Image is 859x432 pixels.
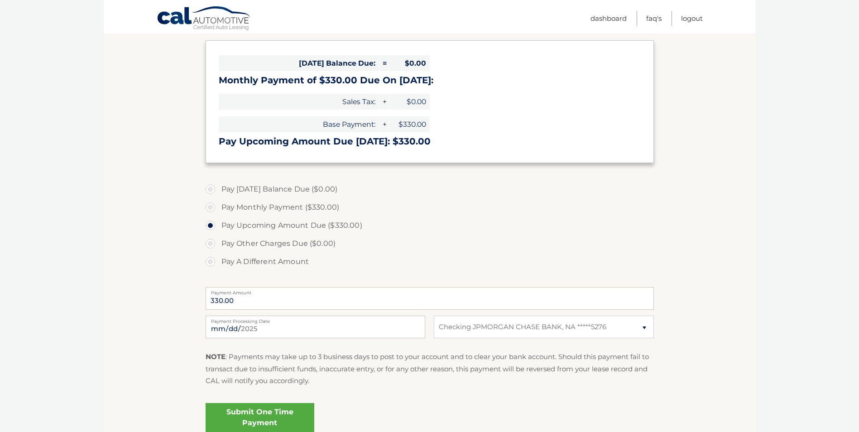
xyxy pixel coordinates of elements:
span: $0.00 [389,55,430,71]
p: : Payments may take up to 3 business days to post to your account and to clear your bank account.... [206,351,654,387]
span: Sales Tax: [219,94,379,110]
label: Payment Amount [206,287,654,294]
span: + [379,116,389,132]
span: + [379,94,389,110]
h3: Monthly Payment of $330.00 Due On [DATE]: [219,75,641,86]
span: $0.00 [389,94,430,110]
strong: NOTE [206,352,226,361]
a: Cal Automotive [157,6,252,32]
a: Logout [681,11,703,26]
span: [DATE] Balance Due: [219,55,379,71]
label: Pay [DATE] Balance Due ($0.00) [206,180,654,198]
span: = [379,55,389,71]
input: Payment Date [206,316,425,338]
h3: Pay Upcoming Amount Due [DATE]: $330.00 [219,136,641,147]
label: Payment Processing Date [206,316,425,323]
label: Pay Other Charges Due ($0.00) [206,235,654,253]
label: Pay Monthly Payment ($330.00) [206,198,654,216]
label: Pay Upcoming Amount Due ($330.00) [206,216,654,235]
span: Base Payment: [219,116,379,132]
a: Submit One Time Payment [206,403,314,432]
label: Pay A Different Amount [206,253,654,271]
input: Payment Amount [206,287,654,310]
a: Dashboard [590,11,627,26]
a: FAQ's [646,11,662,26]
span: $330.00 [389,116,430,132]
